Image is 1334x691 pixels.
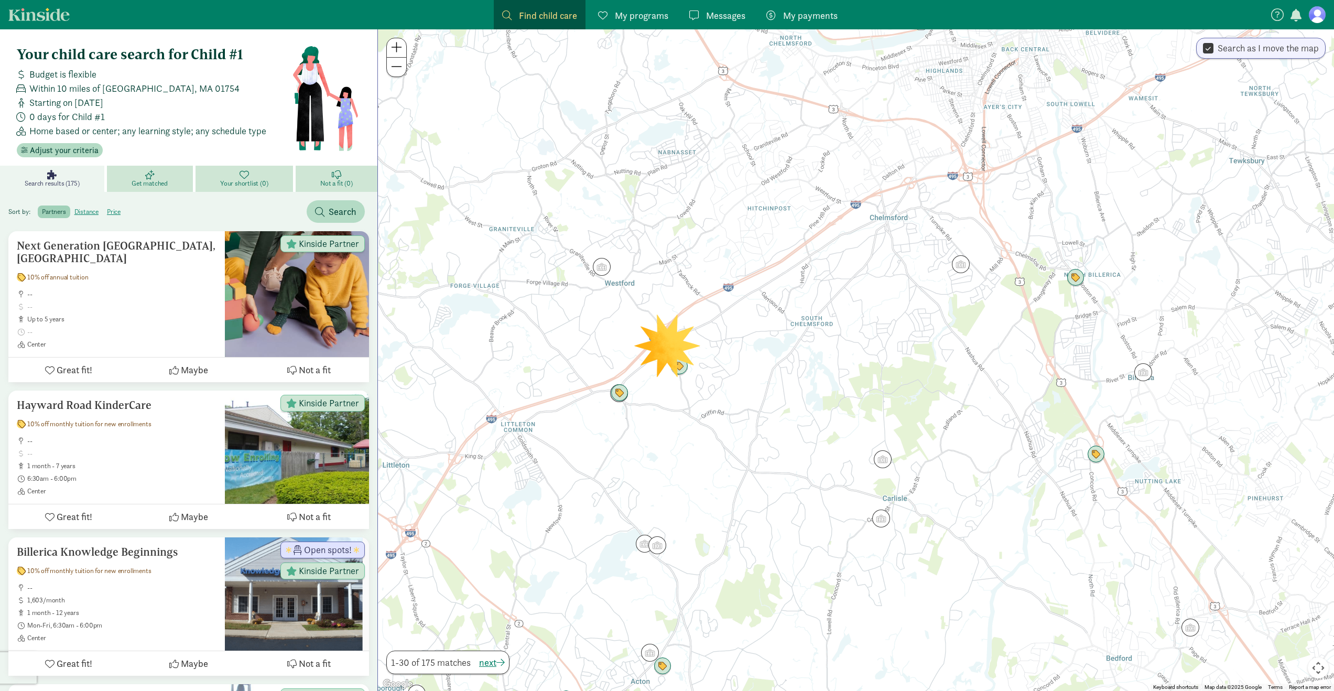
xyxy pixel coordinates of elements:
[27,596,216,604] span: 1,603/month
[1134,363,1152,381] div: Click to see details
[181,363,208,377] span: Maybe
[654,657,671,675] div: Click to see details
[479,655,505,670] button: next
[27,634,216,642] span: Center
[1205,684,1262,690] span: Map data ©2025 Google
[304,545,352,555] span: Open spots!
[1268,684,1283,690] a: Terms (opens in new tab)
[57,363,92,377] span: Great fit!
[29,67,96,81] span: Budget is flexible
[25,179,79,188] span: Search results (175)
[1153,684,1198,691] button: Keyboard shortcuts
[27,437,216,445] span: --
[299,566,359,576] span: Kinside Partner
[181,510,208,524] span: Maybe
[27,462,216,470] span: 1 month - 7 years
[57,656,92,671] span: Great fit!
[299,656,331,671] span: Not a fit
[296,166,377,192] a: Not a fit (0)
[391,655,471,670] span: 1-30 of 175 matches
[220,179,268,188] span: Your shortlist (0)
[17,399,216,412] h5: Hayward Road KinderCare
[27,340,216,349] span: Center
[27,290,216,298] span: --
[38,206,70,218] label: partners
[8,651,128,676] button: Great fit!
[615,8,668,23] span: My programs
[27,273,89,282] span: 10% off annual tuition
[196,166,296,192] a: Your shortlist (0)
[128,651,248,676] button: Maybe
[8,358,128,382] button: Great fit!
[8,504,128,529] button: Great fit!
[29,110,105,124] span: 0 days for Child #1
[1181,619,1199,636] div: Click to see details
[299,363,331,377] span: Not a fit
[670,358,688,375] div: Click to see details
[128,358,248,382] button: Maybe
[872,510,890,527] div: Click to see details
[952,255,970,273] div: Click to see details
[29,95,103,110] span: Starting on [DATE]
[128,504,248,529] button: Maybe
[381,677,415,691] img: Google
[249,651,369,676] button: Not a fit
[593,258,611,276] div: Click to see details
[27,474,216,483] span: 6:30am - 6:00pm
[1308,657,1329,678] button: Map camera controls
[27,487,216,495] span: Center
[8,207,36,216] span: Sort by:
[29,124,266,138] span: Home based or center; any learning style; any schedule type
[329,204,356,219] span: Search
[611,384,628,402] div: Click to see details
[610,384,628,402] div: Click to see details
[519,8,577,23] span: Find child care
[1213,42,1319,55] label: Search as I move the map
[381,677,415,691] a: Open this area in Google Maps (opens a new window)
[8,8,70,21] a: Kinside
[27,567,151,575] span: 10% off monthly tuition for new enrollments
[17,143,103,158] button: Adjust your criteria
[17,46,292,63] h4: Your child care search for Child #1
[27,420,151,428] span: 10% off monthly tuition for new enrollments
[299,510,331,524] span: Not a fit
[307,200,365,223] button: Search
[636,535,654,553] div: Click to see details
[132,179,168,188] span: Get matched
[107,166,196,192] a: Get matched
[103,206,125,218] label: price
[17,240,216,265] h5: Next Generation [GEOGRAPHIC_DATA], [GEOGRAPHIC_DATA]
[27,315,216,323] span: up to 5 years
[1087,446,1105,463] div: Click to see details
[648,536,666,554] div: Click to see details
[249,504,369,529] button: Not a fit
[1067,269,1084,287] div: Click to see details
[783,8,838,23] span: My payments
[641,644,659,662] div: Click to see details
[27,609,216,617] span: 1 month - 12 years
[1289,684,1331,690] a: Report a map error
[181,656,208,671] span: Maybe
[874,450,892,468] div: Click to see details
[27,621,216,630] span: Mon-Fri, 6:30am - 6:00pm
[70,206,103,218] label: distance
[57,510,92,524] span: Great fit!
[249,358,369,382] button: Not a fit
[17,546,216,558] h5: Billerica Knowledge Beginnings
[27,584,216,592] span: --
[320,179,352,188] span: Not a fit (0)
[30,144,99,157] span: Adjust your criteria
[706,8,745,23] span: Messages
[29,81,240,95] span: Within 10 miles of [GEOGRAPHIC_DATA], MA 01754
[299,239,359,249] span: Kinside Partner
[299,398,359,408] span: Kinside Partner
